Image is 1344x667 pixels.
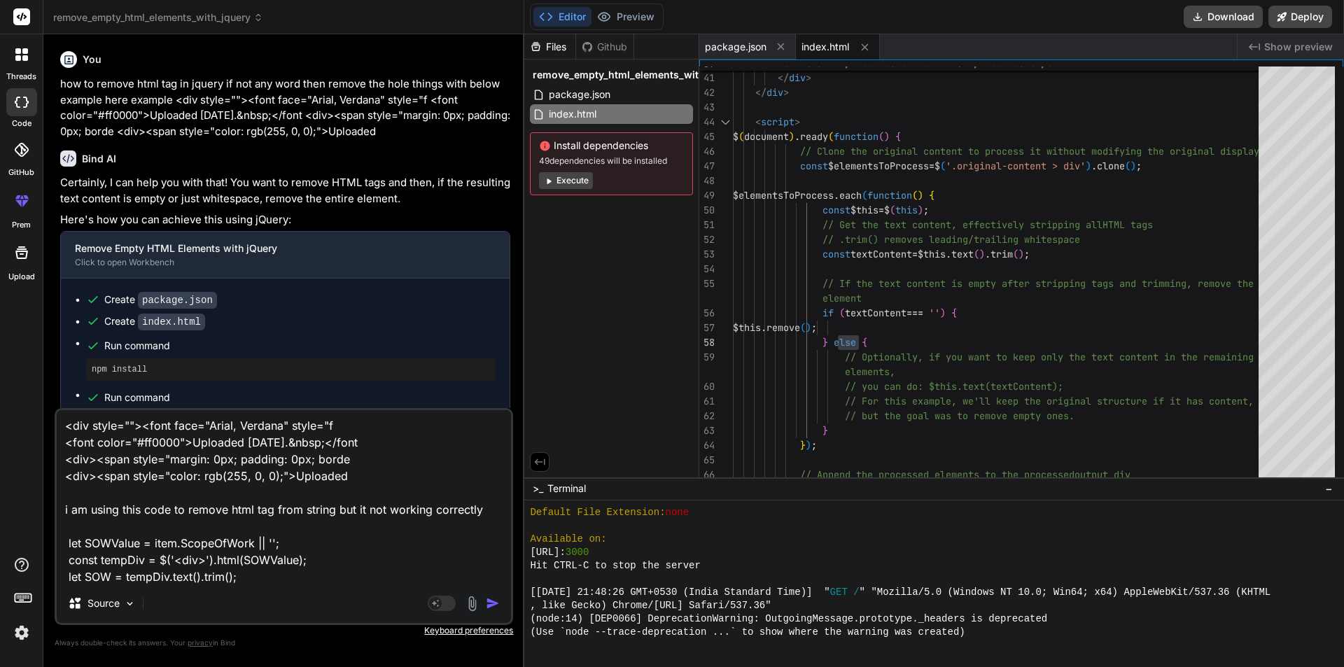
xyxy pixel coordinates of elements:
div: 43 [699,100,715,115]
span: ) [1086,160,1091,172]
span: } [800,439,806,451]
span: ( [800,321,806,334]
span: { [951,307,957,319]
span: trim [990,248,1013,260]
span: script [761,115,794,128]
span: . [946,248,951,260]
span: each [839,189,862,202]
div: 66 [699,468,715,482]
span: remove [766,321,800,334]
span: clone [1097,160,1125,172]
span: // Get the text content, effectively stripping all [822,218,1102,231]
div: 54 [699,262,715,276]
span: t modifying the original display [1080,145,1259,157]
span: package.json [705,40,766,54]
label: threads [6,71,36,83]
span: div [766,86,783,99]
span: $ [733,130,738,143]
span: const [822,248,850,260]
span: ; [811,321,817,334]
span: text [951,248,974,260]
span: Terminal [547,482,586,496]
span: gs and trimming, remove the [1102,277,1254,290]
p: Source [87,596,120,610]
span: ( [1125,160,1130,172]
span: '.original-content > div' [946,160,1086,172]
span: ( [862,189,867,202]
span: " "Mozilla/5.0 (Windows NT 10.0; Win64; x64) AppleWebKit/537.36 (KHTML [860,586,1271,599]
p: Certainly, I can help you with that! You want to remove HTML tags and then, if the resulting text... [60,175,510,206]
span: index.html [547,106,598,122]
p: Always double-check its answers. Your in Bind [55,636,513,650]
span: ; [811,439,817,451]
span: . [761,321,766,334]
span: ; [1136,160,1142,172]
span: none [666,506,689,519]
span: $this [850,204,878,216]
span: . [1091,160,1097,172]
span: ( [974,248,979,260]
span: Run command [104,391,496,405]
span: ) [918,204,923,216]
span: , like Gecko) Chrome/[URL] Safari/537.36" [530,599,771,612]
span: else [834,336,856,349]
img: settings [10,621,34,645]
button: Deploy [1268,6,1332,28]
span: === [906,307,923,319]
span: remove_empty_html_elements_with_jquery [533,68,741,82]
span: ( [1013,248,1018,260]
span: elements, [845,365,895,378]
button: Editor [533,7,591,27]
button: Remove Empty HTML Elements with jQueryClick to open Workbench [61,232,487,278]
span: ( [878,130,884,143]
span: ) [884,130,890,143]
span: 3000 [566,546,589,559]
span: ) [1130,160,1136,172]
span: </ [778,71,789,84]
span: // Optionally, if you want to keep only the text c [845,351,1125,363]
div: 58 [699,335,715,350]
span: this [895,204,918,216]
span: div [789,71,806,84]
label: GitHub [8,167,34,178]
div: 42 [699,85,715,100]
div: 47 [699,159,715,174]
span: − [1325,482,1333,496]
span: Available on: [530,533,606,546]
span: ( [912,189,918,202]
span: GET [830,586,848,599]
span: $elementsToProcess [733,189,834,202]
span: > [783,86,789,99]
span: ) [806,439,811,451]
span: ) [806,321,811,334]
span: ) [1018,248,1024,260]
span: / [853,586,859,599]
div: 56 [699,306,715,321]
span: < [755,115,761,128]
span: { [929,189,934,202]
pre: npm install [92,364,490,375]
span: } [822,336,828,349]
div: 57 [699,321,715,335]
span: = [912,248,918,260]
span: $this [918,248,946,260]
img: attachment [464,596,480,612]
div: 52 [699,232,715,247]
span: ture if it has content, [1125,395,1254,407]
span: // Append the processed elements to the processed [800,468,1074,481]
span: $this [733,321,761,334]
div: 63 [699,423,715,438]
div: Create [104,314,205,329]
div: 55 [699,276,715,291]
h6: Bind AI [82,152,116,166]
span: . [985,248,990,260]
span: textContent [845,307,906,319]
span: Show preview [1264,40,1333,54]
span: function [834,130,878,143]
label: Upload [8,271,35,283]
div: Click to open Workbench [75,257,473,268]
span: Hit CTRL-C to stop the server [530,559,700,573]
span: >_ [533,482,543,496]
img: icon [486,596,500,610]
button: Execute [539,172,593,189]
